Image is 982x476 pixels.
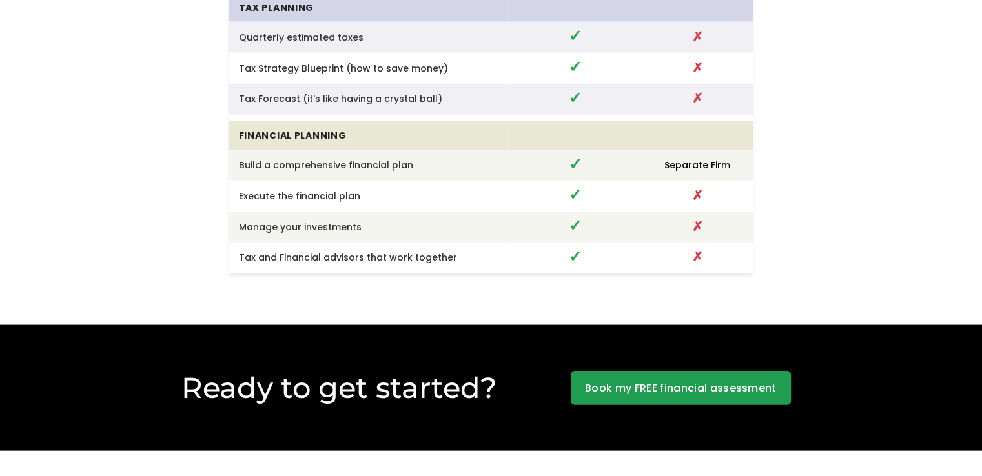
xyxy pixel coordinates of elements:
[692,89,703,107] span: ✗
[569,25,582,46] span: ✓
[569,154,582,175] span: ✓
[229,150,509,181] td: Build a comprehensive financial plan
[569,246,582,267] span: ✓
[229,53,509,84] td: Tax Strategy Blueprint (how to save money)
[229,22,509,53] td: Quarterly estimated taxes
[569,87,582,108] span: ✓
[229,121,509,150] td: Financial Planning
[115,369,563,406] h2: Ready to get started?
[229,84,509,115] td: Tax Forecast (it's like having a crystal ball)
[692,186,703,204] span: ✗
[569,56,582,77] span: ✓
[692,59,703,77] span: ✗
[642,150,753,181] td: Separate Firm
[229,212,509,243] td: Manage your investments
[229,181,509,212] td: Execute the financial plan
[692,28,703,46] span: ✗
[571,371,791,406] a: Book my FREE financial assessment
[229,243,509,273] td: Tax and Financial advisors that work together
[692,248,703,266] span: ✗
[569,184,582,205] span: ✓
[569,215,582,236] span: ✓
[692,217,703,235] span: ✗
